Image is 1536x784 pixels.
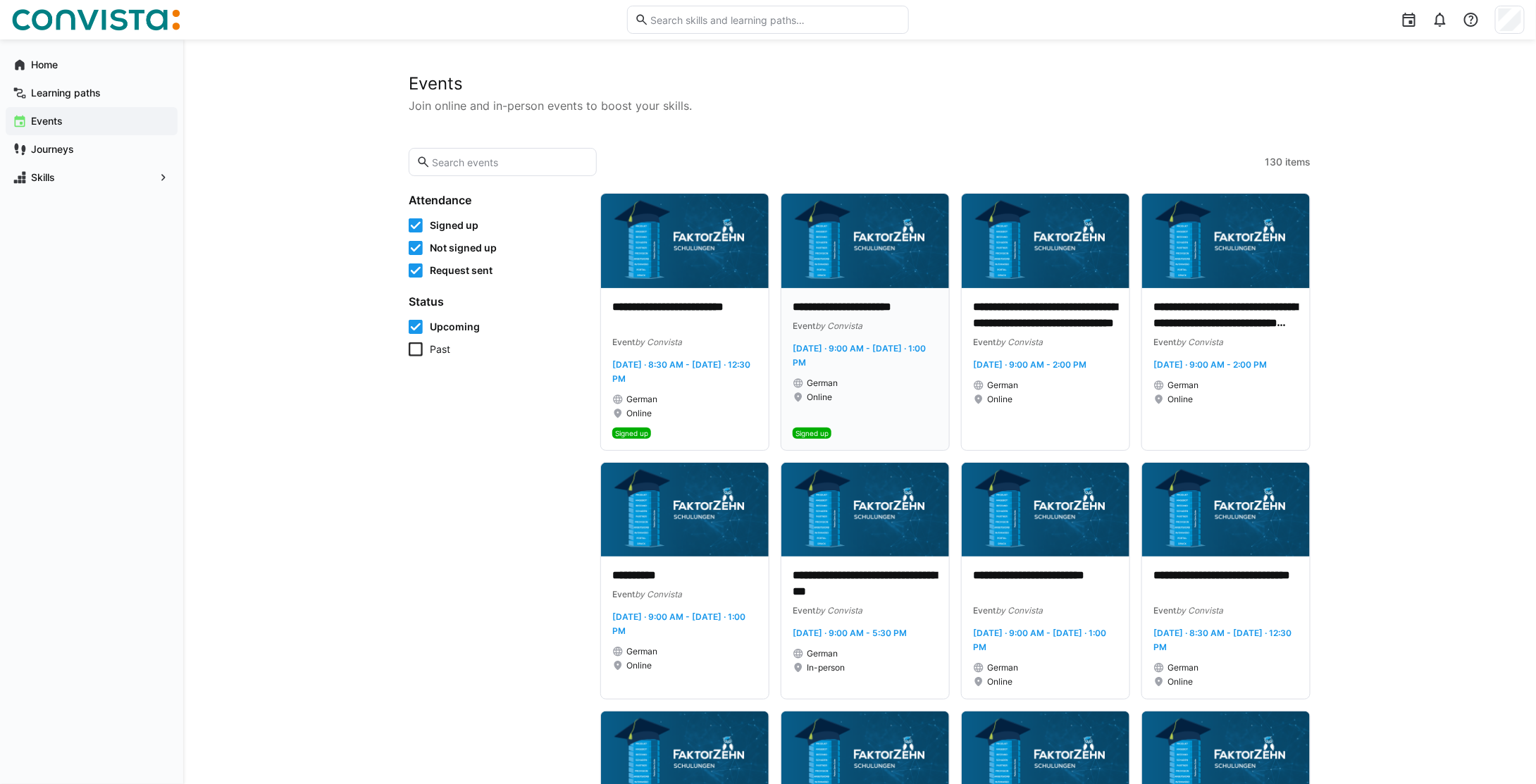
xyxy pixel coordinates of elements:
[612,589,635,599] span: Event
[1168,380,1199,391] span: German
[973,359,1086,370] span: [DATE] · 9:00 AM - 2:00 PM
[626,660,652,671] span: Online
[793,343,926,368] span: [DATE] · 9:00 AM - [DATE] · 1:00 PM
[409,294,583,309] h4: Status
[1142,463,1310,557] img: image
[793,605,815,616] span: Event
[635,337,682,347] span: by Convista
[626,408,652,419] span: Online
[1176,337,1223,347] span: by Convista
[962,463,1129,557] img: image
[1153,359,1267,370] span: [DATE] · 9:00 AM - 2:00 PM
[626,394,657,405] span: German
[1265,155,1282,169] span: 130
[1153,605,1176,616] span: Event
[409,73,1311,94] h2: Events
[430,342,450,356] span: Past
[430,241,497,255] span: Not signed up
[431,156,589,168] input: Search events
[807,378,838,389] span: German
[615,429,648,437] span: Signed up
[612,337,635,347] span: Event
[1176,605,1223,616] span: by Convista
[612,611,745,636] span: [DATE] · 9:00 AM - [DATE] · 1:00 PM
[807,662,845,673] span: In-person
[987,394,1012,405] span: Online
[987,662,1018,673] span: German
[793,628,907,638] span: [DATE] · 9:00 AM - 5:30 PM
[962,194,1129,288] img: image
[649,13,901,26] input: Search skills and learning paths…
[635,589,682,599] span: by Convista
[1168,662,1199,673] span: German
[409,97,1311,114] p: Join online and in-person events to boost your skills.
[795,429,829,437] span: Signed up
[973,628,1106,652] span: [DATE] · 9:00 AM - [DATE] · 1:00 PM
[807,648,838,659] span: German
[781,463,949,557] img: image
[430,263,493,278] span: Request sent
[409,193,583,207] h4: Attendance
[815,605,862,616] span: by Convista
[626,646,657,657] span: German
[430,320,480,334] span: Upcoming
[1153,337,1176,347] span: Event
[1153,628,1292,652] span: [DATE] · 8:30 AM - [DATE] · 12:30 PM
[430,218,478,232] span: Signed up
[973,605,996,616] span: Event
[987,380,1018,391] span: German
[601,194,769,288] img: image
[807,392,832,403] span: Online
[996,605,1043,616] span: by Convista
[815,321,862,331] span: by Convista
[612,359,750,384] span: [DATE] · 8:30 AM - [DATE] · 12:30 PM
[1142,194,1310,288] img: image
[973,337,996,347] span: Event
[987,676,1012,687] span: Online
[1168,676,1193,687] span: Online
[781,194,949,288] img: image
[1168,394,1193,405] span: Online
[601,463,769,557] img: image
[1285,155,1311,169] span: items
[996,337,1043,347] span: by Convista
[793,321,815,331] span: Event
